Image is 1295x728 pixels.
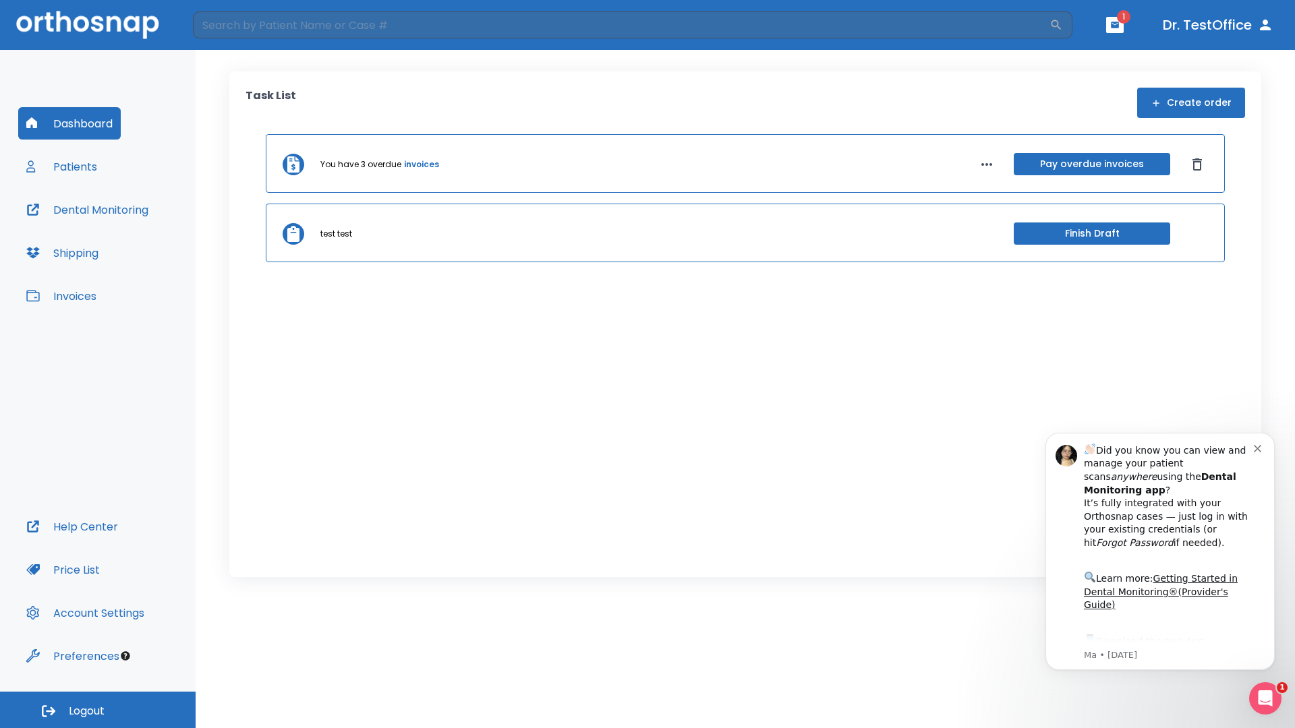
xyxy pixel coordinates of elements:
[1014,222,1170,245] button: Finish Draft
[246,88,296,118] p: Task List
[193,11,1049,38] input: Search by Patient Name or Case #
[1277,682,1288,693] span: 1
[18,237,107,269] button: Shipping
[1117,10,1130,24] span: 1
[320,228,352,240] p: test test
[1137,88,1245,118] button: Create order
[69,704,105,719] span: Logout
[404,158,439,171] a: invoices
[18,597,152,629] button: Account Settings
[18,510,126,543] button: Help Center
[1249,682,1282,715] iframe: Intercom live chat
[1025,416,1295,721] iframe: Intercom notifications message
[18,640,127,672] button: Preferences
[18,107,121,140] button: Dashboard
[18,280,105,312] button: Invoices
[1186,154,1208,175] button: Dismiss
[1157,13,1279,37] button: Dr. TestOffice
[18,553,108,586] button: Price List
[119,650,132,662] div: Tooltip anchor
[18,150,105,183] button: Patients
[320,158,401,171] p: You have 3 overdue
[16,11,159,38] img: Orthosnap
[18,193,156,226] button: Dental Monitoring
[1014,153,1170,175] button: Pay overdue invoices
